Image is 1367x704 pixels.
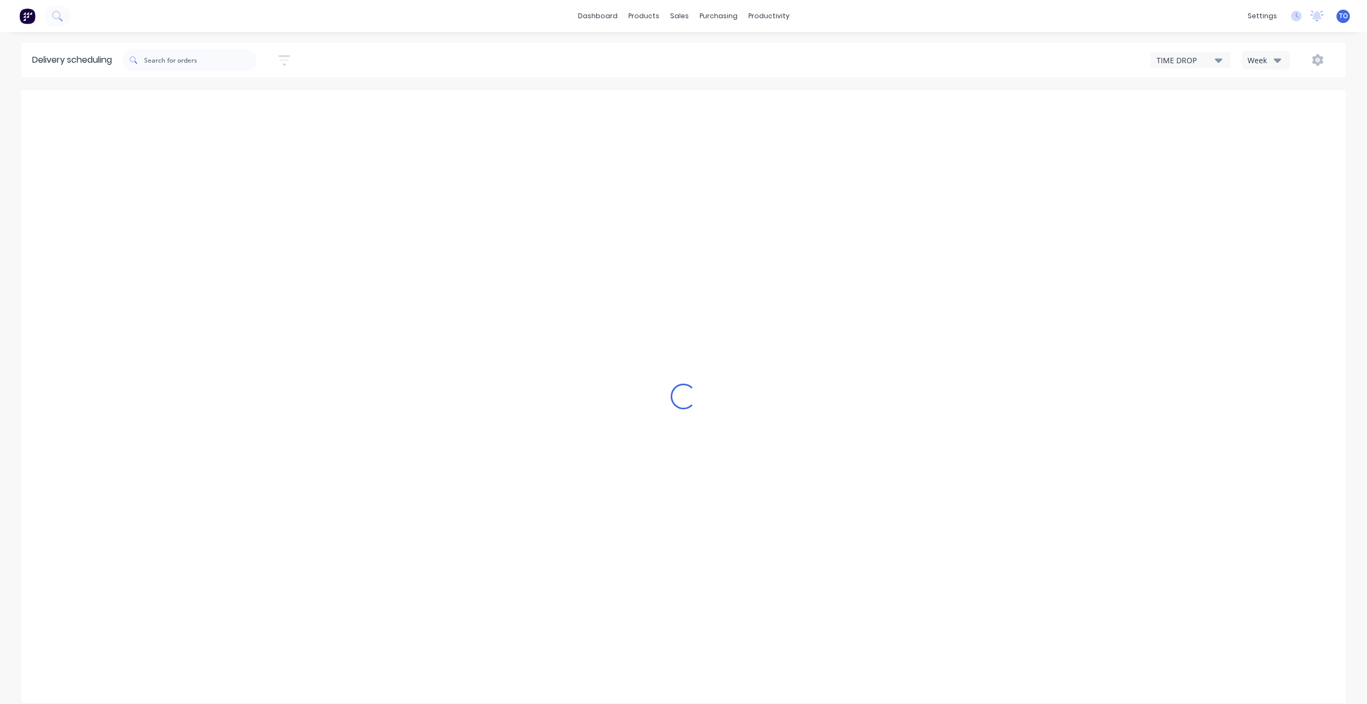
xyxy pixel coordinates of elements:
[144,49,257,71] input: Search for orders
[665,8,694,24] div: sales
[21,43,123,77] div: Delivery scheduling
[1151,52,1231,68] button: TIME DROP
[1339,11,1348,21] span: TO
[1242,8,1282,24] div: settings
[1156,55,1215,66] div: TIME DROP
[743,8,795,24] div: productivity
[1248,55,1279,66] div: Week
[623,8,665,24] div: products
[573,8,623,24] a: dashboard
[1242,51,1290,70] button: Week
[19,8,35,24] img: Factory
[694,8,743,24] div: purchasing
